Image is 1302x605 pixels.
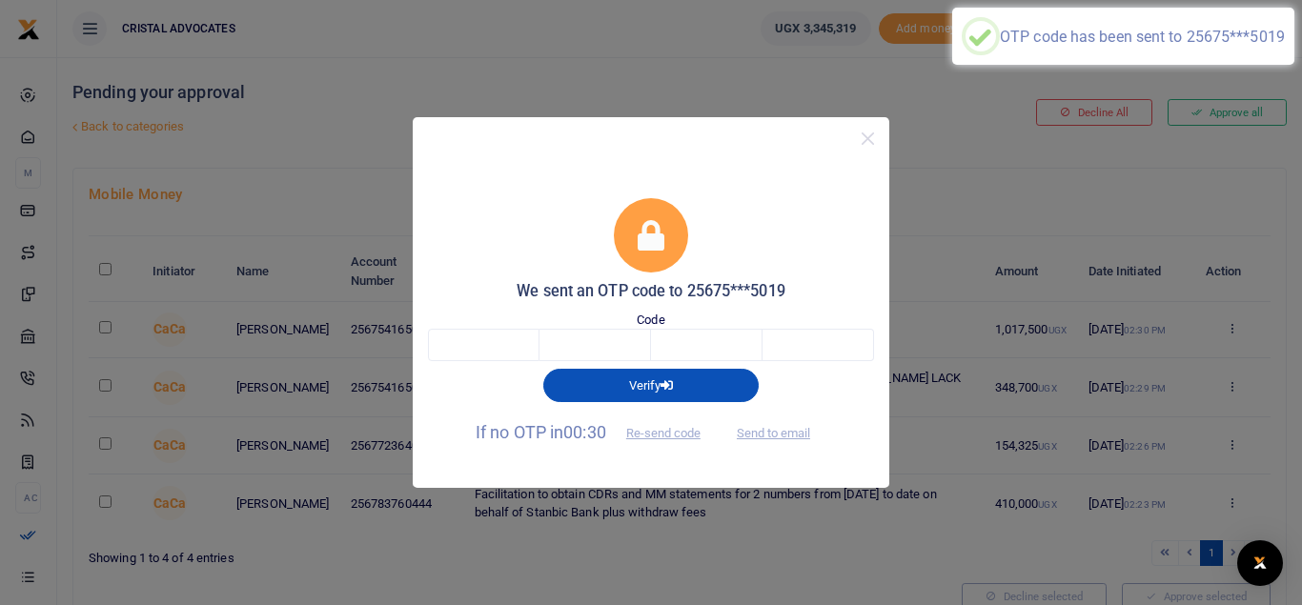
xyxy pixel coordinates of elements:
[563,422,606,442] span: 00:30
[543,369,759,401] button: Verify
[476,422,717,442] span: If no OTP in
[1000,28,1285,46] div: OTP code has been sent to 25675***5019
[428,282,874,301] h5: We sent an OTP code to 25675***5019
[637,311,664,330] label: Code
[854,125,882,152] button: Close
[1237,540,1283,586] div: Open Intercom Messenger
